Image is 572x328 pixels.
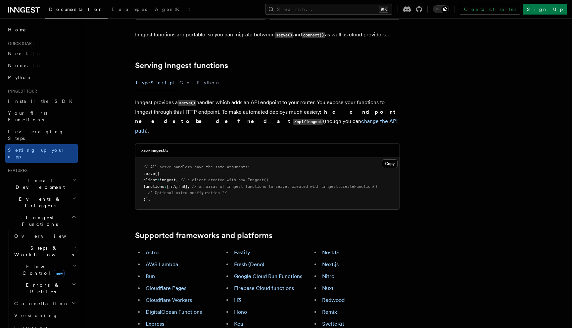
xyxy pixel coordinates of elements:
[5,95,78,107] a: Install the SDK
[5,126,78,144] a: Leveraging Steps
[155,171,160,176] span: ({
[265,4,392,15] button: Search...⌘K
[112,7,147,12] span: Examples
[155,7,190,12] span: AgentKit
[108,2,151,18] a: Examples
[135,30,400,40] p: Inngest functions are portable, so you can migrate between and as well as cloud providers.
[5,89,37,94] span: Inngest tour
[5,168,27,173] span: Features
[167,184,176,189] span: [fnA
[146,309,202,315] a: DigitalOcean Functions
[49,7,104,12] span: Documentation
[8,99,76,104] span: Install the SDK
[322,249,340,256] a: NestJS
[5,212,78,230] button: Inngest Functions
[160,178,176,182] span: inngest
[12,242,78,261] button: Steps & Workflows
[143,197,150,202] span: });
[234,309,247,315] a: Hono
[151,2,194,18] a: AgentKit
[146,261,178,267] a: AWS Lambda
[523,4,567,15] a: Sign Up
[5,196,72,209] span: Events & Triggers
[275,32,293,38] code: serve()
[180,178,268,182] span: // a client created with new Inngest()
[178,100,196,106] code: serve()
[8,63,39,68] span: Node.js
[146,297,192,303] a: Cloudflare Workers
[322,285,334,291] a: Nuxt
[5,71,78,83] a: Python
[8,75,32,80] span: Python
[12,263,73,276] span: Flow Control
[234,261,264,267] a: Fresh (Deno)
[14,233,82,239] span: Overview
[146,285,186,291] a: Cloudflare Pages
[143,165,250,169] span: // All serve handlers have the same arguments:
[197,75,221,90] button: Python
[135,75,174,90] button: TypeScript
[135,231,272,240] a: Supported frameworks and platforms
[8,26,26,33] span: Home
[8,147,65,159] span: Setting up your app
[5,175,78,193] button: Local Development
[8,129,64,141] span: Leveraging Steps
[322,273,334,279] a: Nitro
[176,178,178,182] span: ,
[234,273,302,279] a: Google Cloud Run Functions
[433,5,449,13] button: Toggle dark mode
[379,6,388,13] kbd: ⌘K
[234,285,294,291] a: Firebase Cloud functions
[12,261,78,279] button: Flow Controlnew
[5,214,71,227] span: Inngest Functions
[5,48,78,60] a: Next.js
[178,184,187,189] span: fnB]
[322,309,337,315] a: Remix
[322,261,339,267] a: Next.js
[45,2,108,19] a: Documentation
[460,4,520,15] a: Contact sales
[192,184,377,189] span: // an array of Inngest functions to serve, created with inngest.createFunction()
[234,249,250,256] a: Fastify
[5,144,78,163] a: Setting up your app
[148,190,227,195] span: /* Optional extra configuration */
[12,309,78,321] a: Versioning
[179,75,191,90] button: Go
[322,321,344,327] a: SvelteKit
[141,148,168,153] h3: ./api/inngest.ts
[146,321,164,327] a: Express
[157,178,160,182] span: :
[5,41,34,46] span: Quick start
[5,107,78,126] a: Your first Functions
[146,273,155,279] a: Bun
[234,297,241,303] a: H3
[5,24,78,36] a: Home
[302,32,325,38] code: connect()
[8,110,47,122] span: Your first Functions
[8,51,39,56] span: Next.js
[135,61,228,70] a: Serving Inngest functions
[5,60,78,71] a: Node.js
[12,300,69,307] span: Cancellation
[14,313,58,318] span: Versioning
[143,171,155,176] span: serve
[322,297,345,303] a: Redwood
[176,184,178,189] span: ,
[12,298,78,309] button: Cancellation
[5,177,72,190] span: Local Development
[12,279,78,298] button: Errors & Retries
[293,119,323,125] code: /api/inngest
[12,245,74,258] span: Steps & Workflows
[382,159,398,168] button: Copy
[187,184,190,189] span: ,
[143,184,164,189] span: functions
[12,230,78,242] a: Overview
[12,282,72,295] span: Errors & Retries
[5,193,78,212] button: Events & Triggers
[164,184,167,189] span: :
[135,98,400,136] p: Inngest provides a handler which adds an API endpoint to your router. You expose your functions t...
[146,249,159,256] a: Astro
[54,270,65,277] span: new
[143,178,157,182] span: client
[234,321,243,327] a: Koa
